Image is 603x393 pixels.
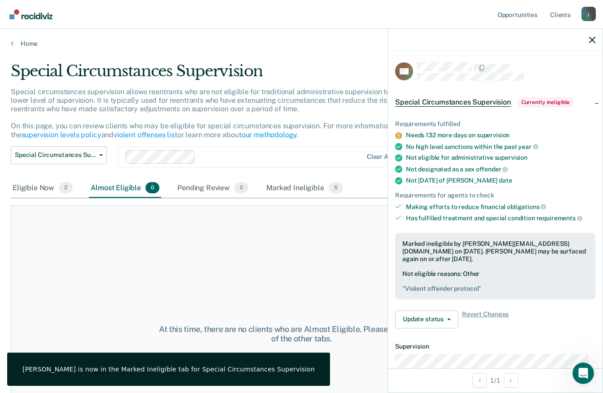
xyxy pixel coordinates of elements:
[472,373,487,388] button: Previous Opportunity
[22,365,315,373] div: [PERSON_NAME] is now in the Marked Ineligible tab for Special Circumstances Supervision
[518,143,538,150] span: year
[581,7,596,21] div: j
[537,214,582,222] span: requirements
[176,179,250,198] div: Pending Review
[11,87,452,139] p: Special circumstances supervision allows reentrants who are not eligible for traditional administ...
[504,373,518,388] button: Next Opportunity
[11,62,463,87] div: Special Circumstances Supervision
[581,7,596,21] button: Profile dropdown button
[507,203,546,210] span: obligations
[242,131,297,139] a: our methodology
[59,182,73,194] span: 2
[145,182,159,194] span: 0
[395,310,458,328] button: Update status
[572,362,594,384] iframe: Intercom live chat
[402,270,588,293] div: Not eligible reasons: Other
[395,120,595,128] div: Requirements fulfilled
[406,165,595,173] div: Not designated as a sex
[406,177,595,184] div: Not [DATE] of [PERSON_NAME]
[11,39,592,48] a: Home
[402,285,588,293] pre: " Violent offender protocol "
[406,143,595,151] div: No high level sanctions within the past
[462,310,509,328] span: Revert Changes
[388,88,603,117] div: Special Circumstances SupervisionCurrently ineligible
[406,131,595,139] div: Needs 132 more days on supervision
[264,179,345,198] div: Marked Ineligible
[406,214,595,222] div: Has fulfilled treatment and special condition
[22,131,101,139] a: supervision levels policy
[395,343,595,350] dt: Supervision
[402,240,588,262] div: Marked ineligible by [PERSON_NAME][EMAIL_ADDRESS][DOMAIN_NAME] on [DATE]. [PERSON_NAME] may be su...
[9,9,53,19] img: Recidiviz
[406,154,595,162] div: Not eligible for administrative
[476,166,508,173] span: offender
[329,182,343,194] span: 5
[499,177,512,184] span: date
[114,131,177,139] a: violent offenses list
[89,179,161,198] div: Almost Eligible
[156,324,447,344] div: At this time, there are no clients who are Almost Eligible. Please navigate to one of the other t...
[518,98,573,107] span: Currently ineligible
[495,154,528,161] span: supervision
[395,192,595,199] div: Requirements for agents to check
[11,179,75,198] div: Eligible Now
[395,98,511,107] span: Special Circumstances Supervision
[406,203,595,211] div: Making efforts to reduce financial
[388,368,603,392] div: 1 / 1
[367,153,405,161] div: Clear agents
[15,151,96,159] span: Special Circumstances Supervision
[234,182,248,194] span: 0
